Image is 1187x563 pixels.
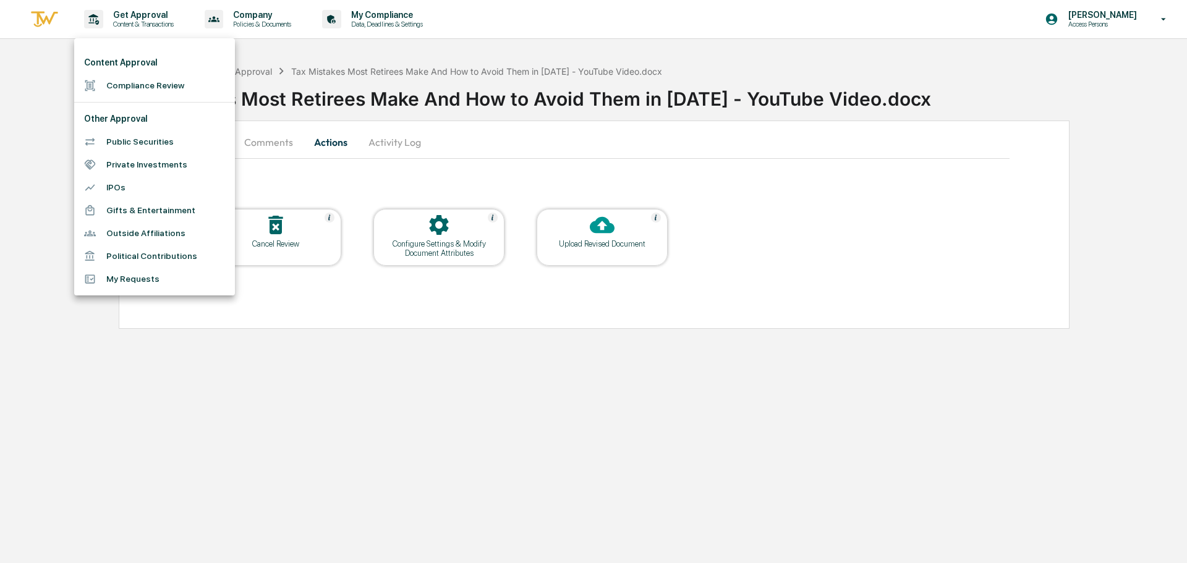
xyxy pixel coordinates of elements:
li: IPOs [74,176,235,199]
li: Content Approval [74,51,235,74]
li: Private Investments [74,153,235,176]
li: My Requests [74,268,235,290]
li: Other Approval [74,108,235,130]
li: Political Contributions [74,245,235,268]
li: Gifts & Entertainment [74,199,235,222]
iframe: Open customer support [1147,522,1181,556]
li: Compliance Review [74,74,235,97]
li: Public Securities [74,130,235,153]
li: Outside Affiliations [74,222,235,245]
